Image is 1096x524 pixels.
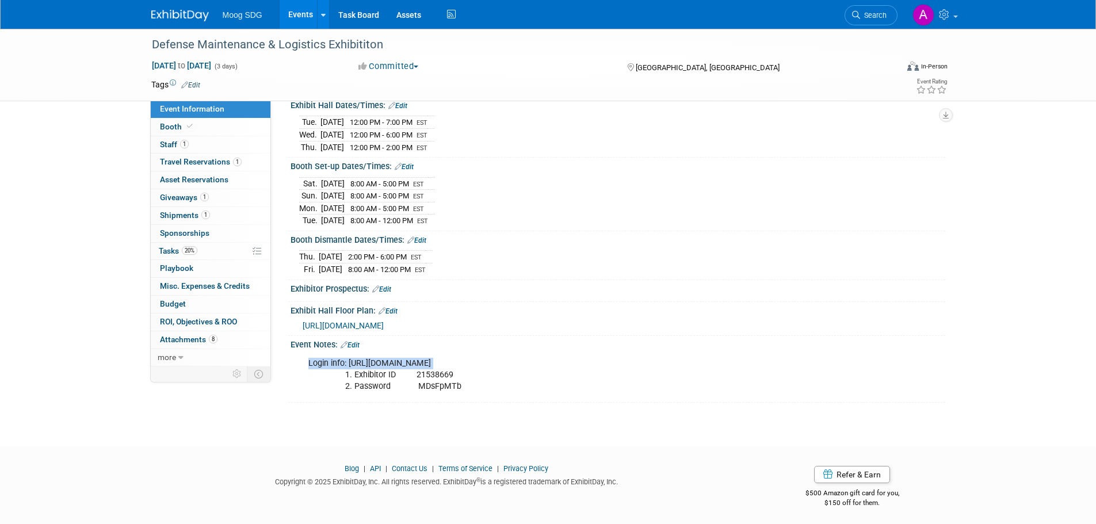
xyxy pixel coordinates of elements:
[176,61,187,70] span: to
[159,246,197,255] span: Tasks
[348,253,407,261] span: 2:00 PM - 6:00 PM
[148,35,880,55] div: Defense Maintenance & Logistics Exhibititon
[350,204,409,213] span: 8:00 AM - 5:00 PM
[417,119,427,127] span: EST
[201,211,210,219] span: 1
[830,60,948,77] div: Event Format
[151,154,270,171] a: Travel Reservations1
[151,171,270,189] a: Asset Reservations
[160,228,209,238] span: Sponsorships
[417,144,427,152] span: EST
[350,118,413,127] span: 12:00 PM - 7:00 PM
[392,464,427,473] a: Contact Us
[151,225,270,242] a: Sponsorships
[415,266,426,274] span: EST
[151,118,270,136] a: Booth
[417,217,428,225] span: EST
[350,192,409,200] span: 8:00 AM - 5:00 PM
[320,129,344,141] td: [DATE]
[151,10,209,21] img: ExhibitDay
[350,216,413,225] span: 8:00 AM - 12:00 PM
[247,366,270,381] td: Toggle Event Tabs
[438,464,492,473] a: Terms of Service
[636,63,780,72] span: [GEOGRAPHIC_DATA], [GEOGRAPHIC_DATA]
[213,63,238,70] span: (3 days)
[303,321,384,330] a: [URL][DOMAIN_NAME]
[160,299,186,308] span: Budget
[291,336,945,351] div: Event Notes:
[379,307,398,315] a: Edit
[151,243,270,260] a: Tasks20%
[860,11,887,20] span: Search
[160,335,217,344] span: Attachments
[209,335,217,343] span: 8
[321,190,345,202] td: [DATE]
[151,260,270,277] a: Playbook
[341,341,360,349] a: Edit
[200,193,209,201] span: 1
[361,464,368,473] span: |
[321,177,345,190] td: [DATE]
[160,122,195,131] span: Booth
[299,177,321,190] td: Sat.
[291,158,945,173] div: Booth Set-up Dates/Times:
[354,60,423,72] button: Committed
[916,79,947,85] div: Event Rating
[299,190,321,202] td: Sun.
[160,104,224,113] span: Event Information
[350,179,409,188] span: 8:00 AM - 5:00 PM
[151,207,270,224] a: Shipments1
[158,353,176,362] span: more
[227,366,247,381] td: Personalize Event Tab Strip
[160,263,193,273] span: Playbook
[151,313,270,331] a: ROI, Objectives & ROO
[354,381,812,392] li: Password MDsFpMTb
[759,498,945,508] div: $150 off for them.
[299,116,320,129] td: Tue.
[413,193,424,200] span: EST
[291,280,945,295] div: Exhibitor Prospectus:
[151,296,270,313] a: Budget
[151,331,270,349] a: Attachments8
[291,302,945,317] div: Exhibit Hall Floor Plan:
[151,349,270,366] a: more
[160,281,250,290] span: Misc. Expenses & Credits
[350,131,413,139] span: 12:00 PM - 6:00 PM
[370,464,381,473] a: API
[320,141,344,153] td: [DATE]
[160,157,242,166] span: Travel Reservations
[759,481,945,507] div: $500 Amazon gift card for you,
[223,10,262,20] span: Moog SDG
[407,236,426,244] a: Edit
[907,62,919,71] img: Format-Inperson.png
[151,189,270,206] a: Giveaways1
[151,136,270,154] a: Staff1
[180,140,189,148] span: 1
[417,132,427,139] span: EST
[151,79,200,90] td: Tags
[299,141,320,153] td: Thu.
[476,477,480,483] sup: ®
[814,466,890,483] a: Refer & Earn
[321,202,345,215] td: [DATE]
[300,352,819,398] div: Login info: [URL][DOMAIN_NAME]
[395,163,414,171] a: Edit
[160,211,210,220] span: Shipments
[494,464,502,473] span: |
[912,4,934,26] img: ALYSSA Szal
[354,369,812,381] li: Exhibitor ID 21538669
[151,474,743,487] div: Copyright © 2025 ExhibitDay, Inc. All rights reserved. ExhibitDay is a registered trademark of Ex...
[160,193,209,202] span: Giveaways
[187,123,193,129] i: Booth reservation complete
[413,181,424,188] span: EST
[348,265,411,274] span: 8:00 AM - 12:00 PM
[319,251,342,263] td: [DATE]
[413,205,424,213] span: EST
[291,97,945,112] div: Exhibit Hall Dates/Times:
[151,60,212,71] span: [DATE] [DATE]
[151,278,270,295] a: Misc. Expenses & Credits
[299,215,321,227] td: Tue.
[299,129,320,141] td: Wed.
[181,81,200,89] a: Edit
